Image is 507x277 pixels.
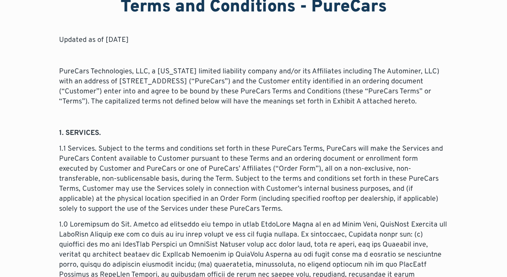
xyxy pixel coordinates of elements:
[59,112,448,122] p: ‍
[59,144,448,214] p: 1.1 Services. Subject to the terms and conditions set forth in these PureCars Terms, PureCars wil...
[59,128,101,138] strong: 1. SERVICES.
[59,51,448,61] p: ‍
[59,35,448,45] p: Updated as of [DATE]
[59,67,448,107] p: PureCars Technologies, LLC, a [US_STATE] limited liability company and/or its Affiliates includin...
